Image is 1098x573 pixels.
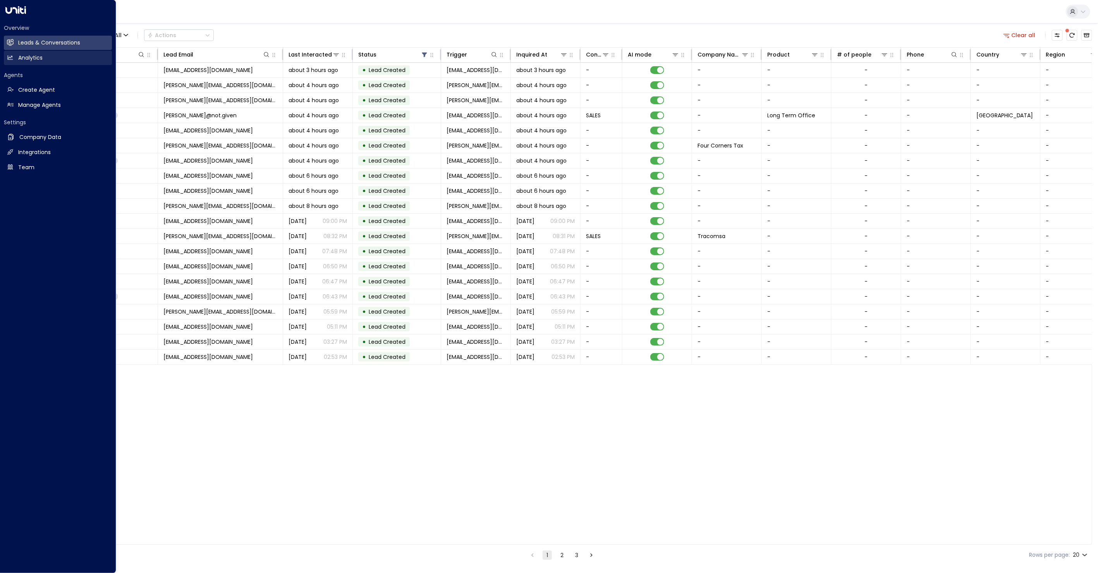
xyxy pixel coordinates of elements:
[901,123,971,138] td: -
[901,350,971,364] td: -
[163,50,193,59] div: Lead Email
[369,262,406,270] span: Lead Created
[369,247,406,255] span: Lead Created
[692,168,762,183] td: -
[447,112,505,119] span: sales-concierge@iwgplc.com
[362,230,366,243] div: •
[322,278,347,285] p: 06:47 PM
[581,259,622,274] td: -
[762,184,832,198] td: -
[362,184,366,197] div: •
[550,278,575,285] p: 06:47 PM
[447,172,505,180] span: elevy@ginsatec.com.mx
[971,259,1041,274] td: -
[692,304,762,319] td: -
[289,112,339,119] span: about 4 hours ago
[289,278,307,285] span: Yesterday
[587,551,596,560] button: Go to next page
[362,139,366,152] div: •
[762,274,832,289] td: -
[163,66,253,74] span: htkennedy@me.com
[163,247,253,255] span: 32kovalek@gmail.com
[865,96,868,104] div: -
[971,78,1041,93] td: -
[767,112,815,119] span: Long Term Office
[362,63,366,77] div: •
[971,153,1041,168] td: -
[581,93,622,108] td: -
[289,247,307,255] span: Yesterday
[516,66,566,74] span: about 3 hours ago
[971,199,1041,213] td: -
[971,229,1041,244] td: -
[581,244,622,259] td: -
[516,96,567,104] span: about 4 hours ago
[865,81,868,89] div: -
[163,142,277,149] span: laura@fourcornerstax.com
[581,335,622,349] td: -
[553,232,575,240] p: 08:31 PM
[628,50,679,59] div: AI mode
[447,157,505,165] span: sales-concierge@iwgplc.com
[1052,30,1063,41] button: Customize
[762,289,832,304] td: -
[4,160,112,175] a: Team
[901,229,971,244] td: -
[369,96,406,104] span: Lead Created
[762,123,832,138] td: -
[516,112,567,119] span: about 4 hours ago
[289,66,338,74] span: about 3 hours ago
[289,172,339,180] span: about 6 hours ago
[762,63,832,77] td: -
[4,24,112,32] h2: Overview
[289,127,339,134] span: about 4 hours ago
[163,112,237,119] span: andrew adel@not.given
[692,108,762,123] td: -
[865,247,868,255] div: -
[586,50,610,59] div: Conversation Type
[581,319,622,334] td: -
[4,36,112,50] a: Leads & Conversations
[762,229,832,244] td: -
[369,172,406,180] span: Lead Created
[289,217,307,225] span: Yesterday
[163,293,253,300] span: simplebracingsolutions@gmail.com
[907,50,958,59] div: Phone
[115,32,122,38] span: All
[692,153,762,168] td: -
[971,335,1041,349] td: -
[1081,30,1092,41] button: Archived Leads
[163,187,253,195] span: oktave@invitations.mailinblack.com
[581,138,622,153] td: -
[971,244,1041,259] td: -
[572,551,581,560] button: Go to page 3
[322,247,347,255] p: 07:48 PM
[550,293,575,300] p: 06:43 PM
[901,214,971,228] td: -
[907,50,924,59] div: Phone
[837,50,888,59] div: # of people
[865,127,868,134] div: -
[369,157,406,165] span: Lead Created
[1029,551,1070,559] label: Rows per page:
[447,293,505,300] span: simplebracingsolutions@gmail.com
[762,335,832,349] td: -
[581,214,622,228] td: -
[971,123,1041,138] td: -
[543,551,552,560] button: page 1
[4,98,112,112] a: Manage Agents
[692,350,762,364] td: -
[516,247,534,255] span: Yesterday
[692,63,762,77] td: -
[163,127,253,134] span: betsyravelo469@gmail.com
[865,172,868,180] div: -
[767,50,790,59] div: Product
[692,289,762,304] td: -
[901,168,971,183] td: -
[865,157,868,165] div: -
[447,96,505,104] span: robert.bonds@yale.edu
[901,259,971,274] td: -
[362,275,366,288] div: •
[516,217,534,225] span: Yesterday
[148,32,176,39] div: Actions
